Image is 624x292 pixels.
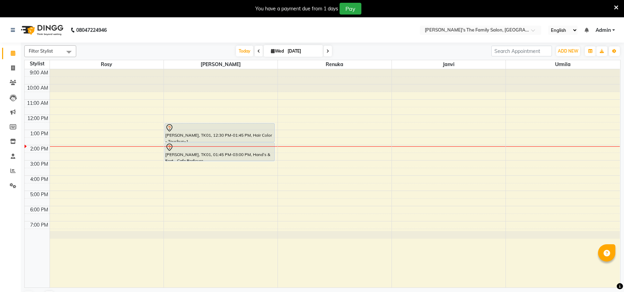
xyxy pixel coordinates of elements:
div: 6:00 PM [29,206,50,213]
button: ADD NEW [556,46,580,56]
span: Janvi [392,60,506,69]
span: Admin [596,27,611,34]
div: 10:00 AM [26,84,50,92]
span: [PERSON_NAME] [164,60,278,69]
div: 3:00 PM [29,161,50,168]
div: 9:00 AM [28,69,50,76]
div: [PERSON_NAME], TK01, 01:45 PM-03:00 PM, Hand’s & Feet - Cafe Pedicure [165,143,274,161]
span: Filter Stylist [29,48,53,54]
span: Rosy [50,60,164,69]
span: Renuka [278,60,392,69]
div: 12:00 PM [26,115,50,122]
iframe: chat widget [595,264,617,285]
div: 5:00 PM [29,191,50,198]
span: ADD NEW [558,48,578,54]
span: urmila [506,60,620,69]
span: Today [236,46,253,56]
div: [PERSON_NAME], TK01, 12:30 PM-01:45 PM, Hair Color - Touchup-1 [165,124,274,142]
div: 7:00 PM [29,221,50,229]
div: You have a payment due from 1 days [255,5,338,12]
input: Search Appointment [491,46,552,56]
img: logo [18,20,65,40]
div: 4:00 PM [29,176,50,183]
span: Wed [269,48,285,54]
div: Stylist [25,60,50,67]
div: 11:00 AM [26,100,50,107]
input: 2025-09-03 [285,46,320,56]
div: 2:00 PM [29,145,50,153]
b: 08047224946 [76,20,107,40]
div: 1:00 PM [29,130,50,137]
button: Pay [340,3,361,15]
